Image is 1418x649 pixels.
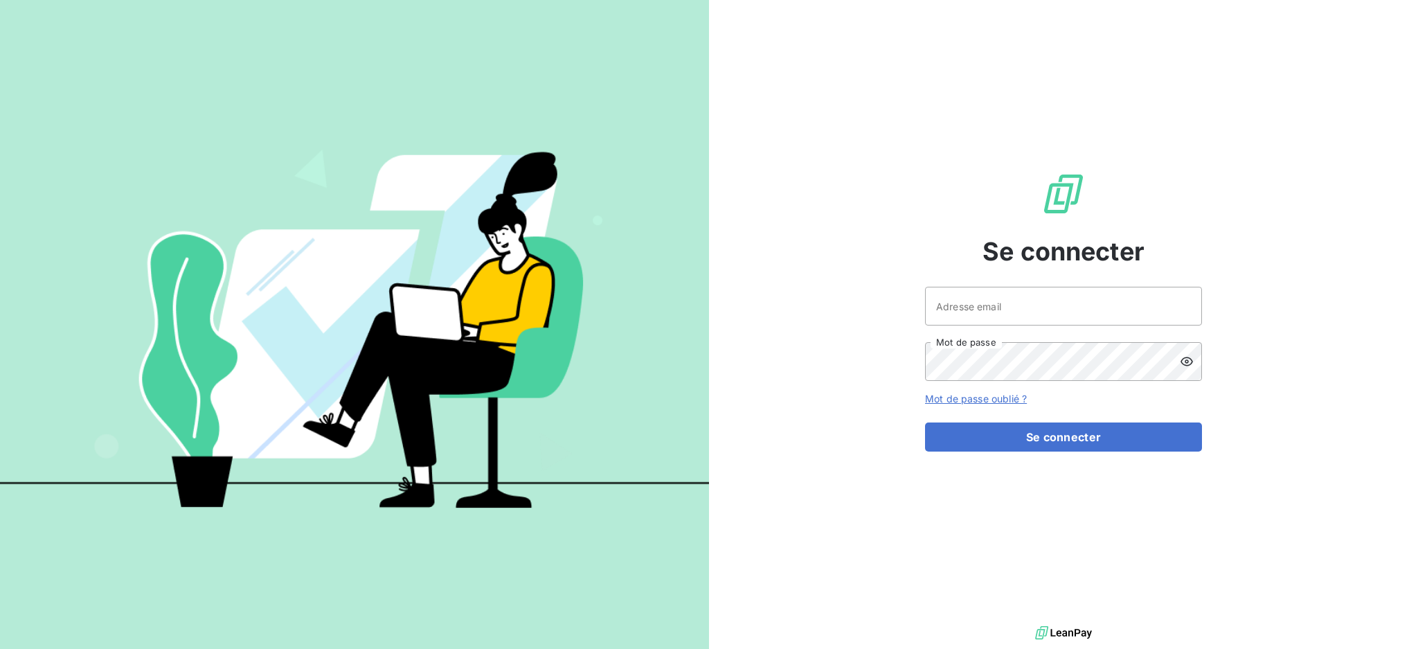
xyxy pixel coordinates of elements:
button: Se connecter [925,423,1202,452]
img: Logo LeanPay [1041,172,1086,216]
input: placeholder [925,287,1202,326]
img: logo [1035,623,1092,643]
span: Se connecter [982,233,1145,270]
a: Mot de passe oublié ? [925,393,1027,404]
